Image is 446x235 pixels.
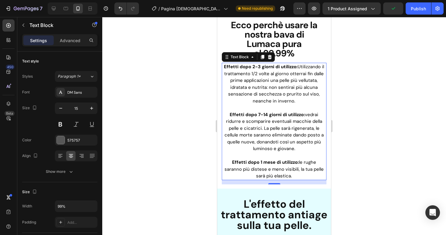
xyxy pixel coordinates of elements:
[29,22,81,29] p: Text Block
[67,138,96,143] div: 575757
[22,74,33,79] div: Styles
[22,188,38,196] div: Size
[411,5,426,12] div: Publish
[158,5,160,12] span: /
[58,74,81,79] span: Paragraph 1*
[217,17,331,235] iframe: Design area
[60,37,80,44] p: Advanced
[323,2,381,15] button: 1 product assigned
[40,5,42,12] p: 7
[425,205,440,220] div: Open Intercom Messenger
[22,59,39,64] div: Text style
[22,166,97,177] button: Show more
[328,5,367,12] span: 1 product assigned
[22,152,39,160] div: Align
[114,2,139,15] div: Undo/Redo
[55,201,97,212] input: Auto
[6,65,15,69] div: 450
[22,203,32,209] div: Width
[67,220,96,225] div: Add...
[5,111,15,116] div: Beta
[67,90,96,95] div: DM Sans
[161,5,221,12] span: Pagina [DEMOGRAPHIC_DATA]
[22,89,30,95] div: Font
[406,2,431,15] button: Publish
[55,71,97,82] button: Paragraph 1*
[22,220,36,225] div: Padding
[46,169,74,175] div: Show more
[242,6,273,11] span: Need republishing
[22,104,38,112] div: Size
[2,2,45,15] button: 7
[22,137,32,143] div: Color
[30,37,47,44] p: Settings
